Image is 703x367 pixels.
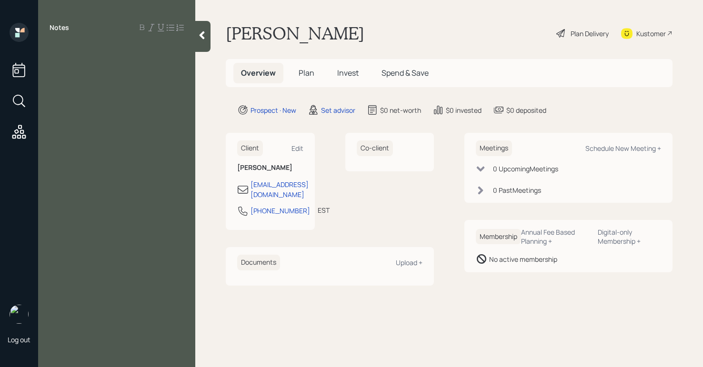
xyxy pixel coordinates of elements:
h6: Co-client [357,140,393,156]
h6: Documents [237,255,280,270]
h6: Client [237,140,263,156]
div: Digital-only Membership + [598,228,661,246]
div: $0 deposited [506,105,546,115]
div: Plan Delivery [571,29,609,39]
div: [EMAIL_ADDRESS][DOMAIN_NAME] [251,179,309,199]
label: Notes [50,23,69,32]
div: Kustomer [636,29,666,39]
div: Log out [8,335,30,344]
div: [PHONE_NUMBER] [251,206,310,216]
div: Set advisor [321,105,355,115]
div: Upload + [396,258,422,267]
h6: Meetings [476,140,512,156]
h1: [PERSON_NAME] [226,23,364,44]
div: Annual Fee Based Planning + [521,228,590,246]
div: 0 Upcoming Meeting s [493,164,558,174]
div: EST [318,205,330,215]
div: No active membership [489,254,557,264]
img: aleksandra-headshot.png [10,305,29,324]
div: $0 invested [446,105,482,115]
div: 0 Past Meeting s [493,185,541,195]
div: $0 net-worth [380,105,421,115]
span: Invest [337,68,359,78]
div: Schedule New Meeting + [585,144,661,153]
div: Prospect · New [251,105,296,115]
span: Overview [241,68,276,78]
span: Spend & Save [382,68,429,78]
div: Edit [291,144,303,153]
span: Plan [299,68,314,78]
h6: [PERSON_NAME] [237,164,303,172]
h6: Membership [476,229,521,245]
